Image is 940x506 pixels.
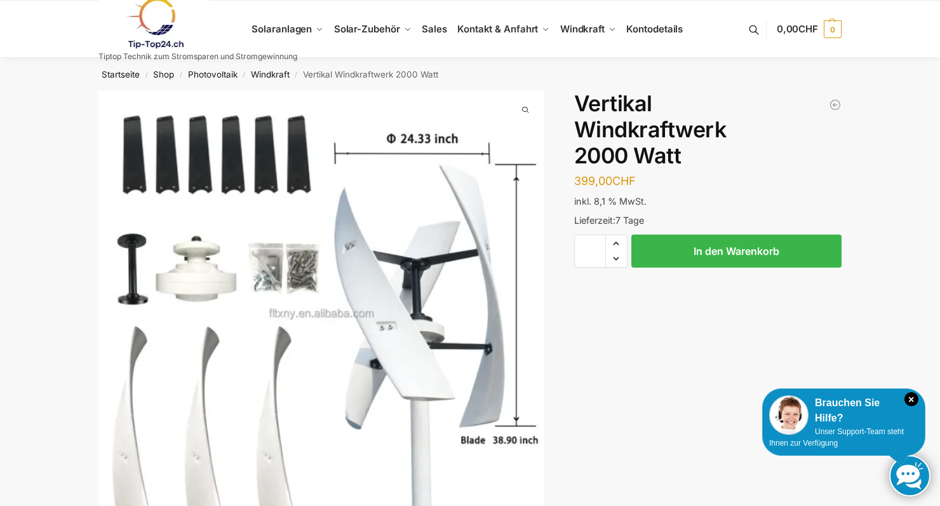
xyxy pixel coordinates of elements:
[769,427,904,448] span: Unser Support-Team steht Ihnen zur Verfügung
[574,174,636,188] bdi: 399,00
[606,235,627,252] span: Increase quantity
[238,70,251,80] span: /
[457,23,538,35] span: Kontakt & Anfahrt
[555,1,622,58] a: Windkraft
[824,20,842,38] span: 0
[769,395,809,435] img: Customer service
[329,1,417,58] a: Solar-Zubehör
[422,23,447,35] span: Sales
[777,10,842,48] a: 0,00CHF 0
[251,69,290,79] a: Windkraft
[769,395,918,426] div: Brauchen Sie Hilfe?
[615,215,644,226] span: 7 Tage
[102,69,140,79] a: Startseite
[574,235,606,268] input: Produktmenge
[417,1,452,58] a: Sales
[188,69,238,79] a: Photovoltaik
[153,69,174,79] a: Shop
[76,58,864,91] nav: Breadcrumb
[174,70,187,80] span: /
[574,215,644,226] span: Lieferzeit:
[574,91,842,168] h1: Vertikal Windkraftwerk 2000 Watt
[98,53,297,60] p: Tiptop Technik zum Stromsparen und Stromgewinnung
[777,23,818,35] span: 0,00
[452,1,555,58] a: Kontakt & Anfahrt
[140,70,153,80] span: /
[612,174,636,188] span: CHF
[798,23,818,35] span: CHF
[560,23,605,35] span: Windkraft
[334,23,400,35] span: Solar-Zubehör
[829,99,842,111] a: Windkraftanlage für Garten Terrasse
[631,235,842,268] button: In den Warenkorb
[904,392,918,406] i: Schließen
[290,70,303,80] span: /
[606,250,627,267] span: Reduce quantity
[621,1,688,58] a: Kontodetails
[574,196,647,207] span: inkl. 8,1 % MwSt.
[626,23,683,35] span: Kontodetails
